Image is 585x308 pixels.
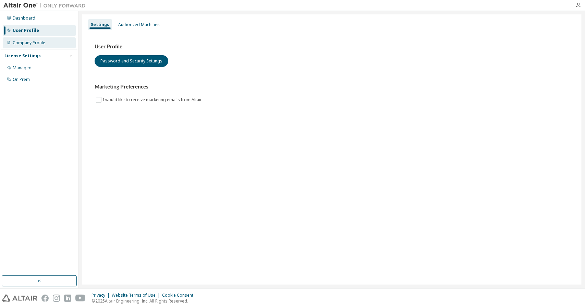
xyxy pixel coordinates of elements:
[4,53,41,59] div: License Settings
[91,22,109,27] div: Settings
[13,28,39,33] div: User Profile
[95,43,569,50] h3: User Profile
[13,40,45,46] div: Company Profile
[112,293,162,298] div: Website Terms of Use
[13,65,32,71] div: Managed
[53,295,60,302] img: instagram.svg
[64,295,71,302] img: linkedin.svg
[75,295,85,302] img: youtube.svg
[2,295,37,302] img: altair_logo.svg
[92,298,197,304] p: © 2025 Altair Engineering, Inc. All Rights Reserved.
[95,83,569,90] h3: Marketing Preferences
[95,55,168,67] button: Password and Security Settings
[162,293,197,298] div: Cookie Consent
[13,15,35,21] div: Dashboard
[118,22,160,27] div: Authorized Machines
[92,293,112,298] div: Privacy
[13,77,30,82] div: On Prem
[41,295,49,302] img: facebook.svg
[103,96,203,104] label: I would like to receive marketing emails from Altair
[3,2,89,9] img: Altair One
